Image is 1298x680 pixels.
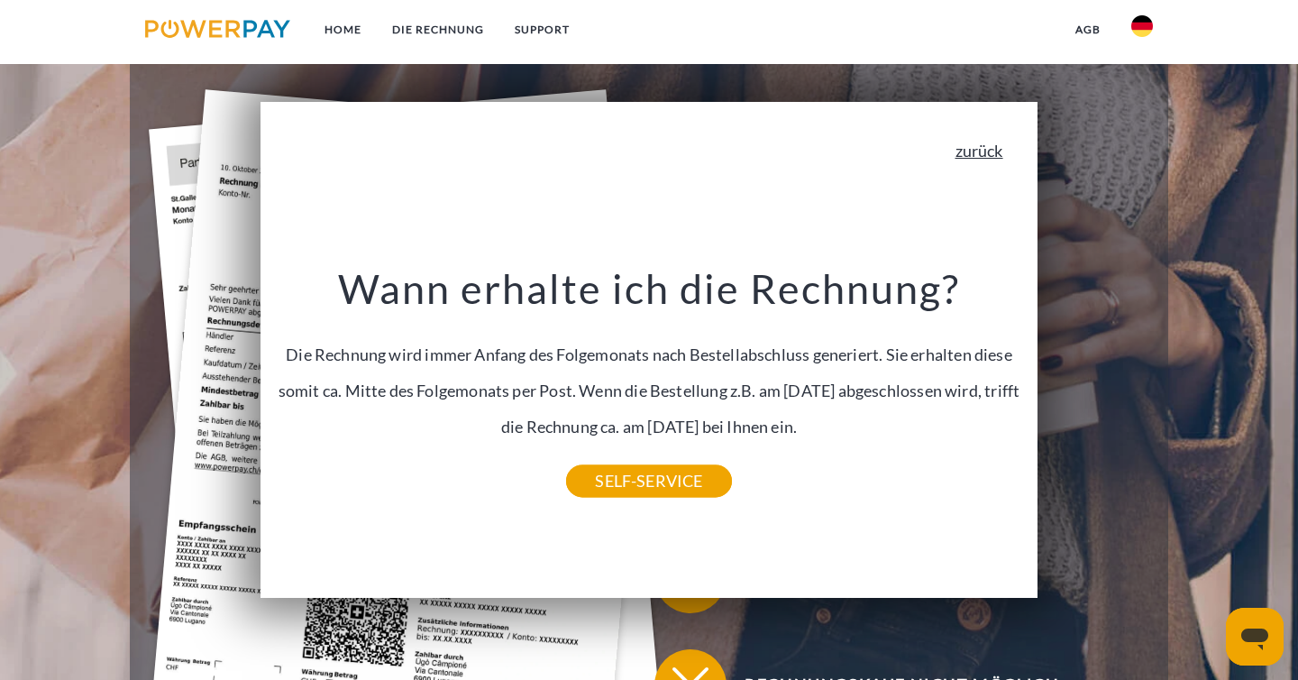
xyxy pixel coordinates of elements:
[145,20,290,38] img: logo-powerpay.svg
[499,14,585,46] a: SUPPORT
[309,14,377,46] a: Home
[1131,15,1153,37] img: de
[955,142,1003,159] a: zurück
[272,263,1026,314] h3: Wann erhalte ich die Rechnung?
[272,263,1026,481] div: Die Rechnung wird immer Anfang des Folgemonats nach Bestellabschluss generiert. Sie erhalten dies...
[377,14,499,46] a: DIE RECHNUNG
[1226,608,1284,666] iframe: Schaltfläche zum Öffnen des Messaging-Fensters
[1060,14,1116,46] a: agb
[654,541,1123,613] button: Hilfe-Center
[566,464,731,497] a: SELF-SERVICE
